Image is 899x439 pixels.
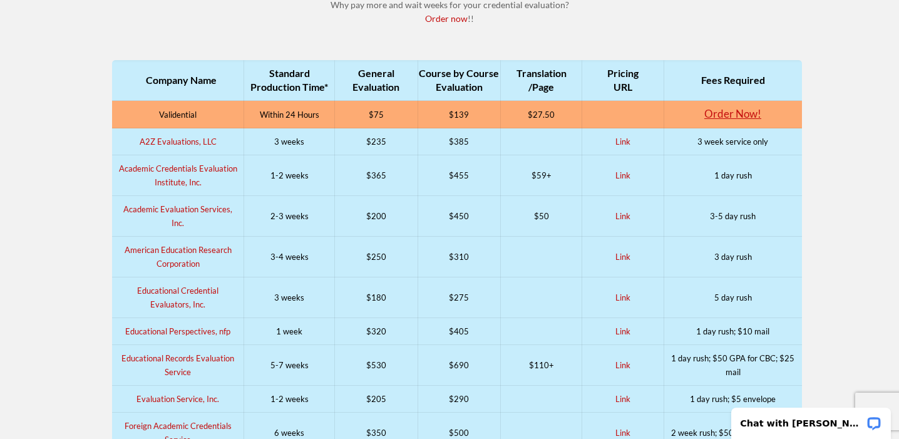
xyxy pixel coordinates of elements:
td: $139 [418,101,500,128]
a: Order now [425,13,468,24]
td: 5-7 weeks [244,345,335,386]
td: $110+ [501,345,582,386]
a: American Education Research Corporation [125,245,232,269]
a: A2Z Evaluations, LLC [140,137,217,147]
td: 5 day rush [664,277,802,318]
th: General Evaluation [335,60,418,101]
td: $235 [335,128,418,155]
div: Fees Required [664,73,802,87]
a: Educational Perspectives, nfp [125,326,230,336]
td: 1 day rush [664,155,802,196]
td: $530 [335,345,418,386]
a: Educational Credential Evaluators, Inc. [137,286,218,309]
a: Link [615,326,630,336]
a: Link [615,170,630,180]
td: $455 [418,155,500,196]
td: 3 weeks [244,128,335,155]
td: 3-5 day rush [664,196,802,237]
a: Link [615,394,630,404]
a: Link [615,252,630,262]
td: $385 [418,128,500,155]
td: $310 [418,237,500,277]
td: $59+ [501,155,582,196]
td: 2-3 weeks [244,196,335,237]
td: $200 [335,196,418,237]
td: 3-4 weeks [244,237,335,277]
td: $50 [501,196,582,237]
a: Link [615,211,630,221]
a: Educational Records Evaluation Service [121,353,234,377]
td: $250 [335,237,418,277]
a: Academic Evaluation Services, Inc. [123,204,232,228]
td: $27.50 [501,101,582,128]
td: $365 [335,155,418,196]
td: $320 [335,318,418,345]
td: $405 [418,318,500,345]
td: 1-2 weeks [244,386,335,413]
a: Evaluation Service, Inc. [136,394,219,404]
th: Translation /Page [501,60,582,101]
td: 1 day rush; $50 GPA for CBC; $25 mail [664,345,802,386]
td: $290 [418,386,500,413]
th: Standard Production Time* [244,60,335,101]
th: Course by Course Evaluation [418,60,500,101]
td: 3 week service only [664,128,802,155]
a: Link [615,137,630,147]
td: 1 week [244,318,335,345]
div: Company Name [118,73,244,87]
td: 1 day rush; $10 mail [664,318,802,345]
a: Order Now! [704,107,761,120]
iframe: LiveChat chat widget [723,400,899,439]
td: $180 [335,277,418,318]
td: 3 weeks [244,277,335,318]
td: Validential [112,101,244,128]
td: $205 [335,386,418,413]
a: Link [615,428,630,438]
a: Link [615,292,630,302]
td: Within 24 Hours [244,101,335,128]
td: $75 [335,101,418,128]
td: $275 [418,277,500,318]
th: Pricing URL [582,60,664,101]
a: Link [615,360,630,370]
a: Academic Credentials Evaluation Institute, Inc. [119,163,237,187]
td: 1 day rush; $5 envelope [664,386,802,413]
td: 3 day rush [664,237,802,277]
td: $690 [418,345,500,386]
td: $450 [418,196,500,237]
td: 1-2 weeks [244,155,335,196]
